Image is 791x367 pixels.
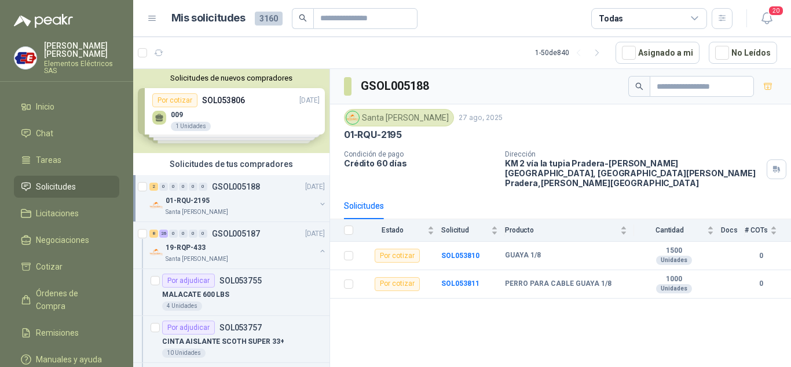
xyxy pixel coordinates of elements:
b: 0 [745,250,777,261]
span: Estado [360,226,425,234]
p: CINTA AISLANTE SCOTH SUPER 33+ [162,336,284,347]
span: Remisiones [36,326,79,339]
h1: Mis solicitudes [171,10,246,27]
b: GUAYA 1/8 [505,251,541,260]
span: # COTs [745,226,768,234]
div: Solicitudes de nuevos compradoresPor cotizarSOL053806[DATE] 0091 UnidadesPor cotizarSOL053423[DAT... [133,69,329,153]
a: Cotizar [14,256,119,278]
div: 26 [159,230,168,238]
th: # COTs [745,219,791,242]
div: Por cotizar [375,249,420,263]
div: 0 [169,230,178,238]
span: Solicitudes [36,180,76,193]
p: SOL053755 [219,277,262,285]
div: 8 [149,230,158,238]
a: Negociaciones [14,229,119,251]
p: Condición de pago [344,150,496,158]
div: Unidades [656,284,692,293]
p: 27 ago, 2025 [459,112,503,123]
a: Licitaciones [14,202,119,224]
div: 0 [169,183,178,191]
p: KM 2 vía la tupia Pradera-[PERSON_NAME][GEOGRAPHIC_DATA], [GEOGRAPHIC_DATA][PERSON_NAME] Pradera ... [505,158,762,188]
p: GSOL005187 [212,230,260,238]
span: Negociaciones [36,234,89,246]
a: Remisiones [14,322,119,344]
a: Tareas [14,149,119,171]
th: Docs [721,219,745,242]
a: 2 0 0 0 0 0 GSOL005188[DATE] Company Logo01-RQU-2195Santa [PERSON_NAME] [149,180,327,217]
span: Licitaciones [36,207,79,220]
p: 19-RQP-433 [166,242,206,253]
span: Tareas [36,154,61,166]
span: 3160 [255,12,283,26]
button: Solicitudes de nuevos compradores [138,74,325,82]
div: Por adjudicar [162,274,215,288]
a: Inicio [14,96,119,118]
div: 0 [159,183,168,191]
a: Por adjudicarSOL053757CINTA AISLANTE SCOTH SUPER 33+10 Unidades [133,316,329,363]
div: Unidades [656,256,692,265]
span: Inicio [36,100,54,113]
p: [DATE] [305,228,325,239]
div: 0 [179,230,188,238]
p: Santa [PERSON_NAME] [166,208,228,217]
b: 1500 [634,246,714,256]
a: Órdenes de Compra [14,282,119,317]
button: 20 [756,8,777,29]
span: Cantidad [634,226,705,234]
div: 0 [189,230,197,238]
span: Cotizar [36,260,63,273]
img: Company Logo [14,47,36,69]
div: 1 - 50 de 840 [535,43,606,62]
b: PERRO PARA CABLE GUAYA 1/8 [505,279,611,289]
span: Producto [505,226,618,234]
div: 4 Unidades [162,301,202,311]
div: 0 [179,183,188,191]
span: Manuales y ayuda [36,353,102,366]
div: Solicitudes [344,199,384,212]
div: 0 [189,183,197,191]
div: Por cotizar [375,277,420,291]
div: Por adjudicar [162,321,215,335]
div: 2 [149,183,158,191]
p: MALACATE 600 LBS [162,289,229,300]
div: 0 [199,230,207,238]
a: Solicitudes [14,176,119,198]
img: Company Logo [149,245,163,259]
span: Chat [36,127,53,140]
h3: GSOL005188 [361,77,431,95]
a: Por adjudicarSOL053755MALACATE 600 LBS4 Unidades [133,269,329,316]
img: Logo peakr [14,14,73,28]
span: search [635,82,643,90]
b: 0 [745,278,777,289]
p: [DATE] [305,181,325,192]
span: Órdenes de Compra [36,287,108,313]
div: Santa [PERSON_NAME] [344,109,454,126]
img: Company Logo [346,111,359,124]
div: Solicitudes de tus compradores [133,153,329,175]
p: [PERSON_NAME] [PERSON_NAME] [44,42,119,58]
a: Chat [14,122,119,144]
p: Crédito 60 días [344,158,496,168]
div: 10 Unidades [162,348,206,358]
th: Estado [360,219,441,242]
div: Todas [599,12,623,25]
p: GSOL005188 [212,183,260,191]
span: 20 [768,5,784,16]
th: Producto [505,219,634,242]
p: 01-RQU-2195 [344,129,402,141]
span: search [299,14,307,22]
a: 8 26 0 0 0 0 GSOL005187[DATE] Company Logo19-RQP-433Santa [PERSON_NAME] [149,227,327,264]
th: Solicitud [441,219,505,242]
a: SOL053810 [441,252,479,260]
p: SOL053757 [219,324,262,332]
p: Elementos Eléctricos SAS [44,60,119,74]
p: 01-RQU-2195 [166,195,210,206]
p: Santa [PERSON_NAME] [166,255,228,264]
a: SOL053811 [441,279,479,288]
img: Company Logo [149,198,163,212]
button: Asignado a mi [616,42,700,64]
div: 0 [199,183,207,191]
